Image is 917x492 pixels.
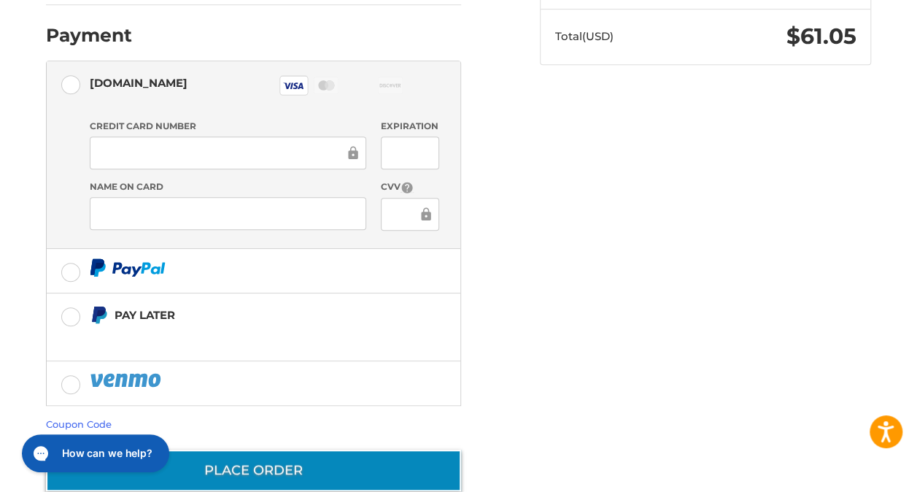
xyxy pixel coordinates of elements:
div: Pay Later [115,303,394,327]
label: CVV [381,180,440,194]
iframe: PayPal Message 1 [90,331,395,343]
div: [DOMAIN_NAME] [90,71,187,95]
img: Pay Later icon [90,306,108,324]
label: Credit Card Number [90,120,367,133]
h2: Payment [46,24,132,47]
span: Total (USD) [555,29,614,43]
span: $61.05 [786,23,856,50]
label: Name on Card [90,180,367,193]
button: Place Order [46,450,461,491]
img: PayPal icon [90,258,166,277]
a: Coupon Code [46,418,112,430]
label: Expiration [381,120,440,133]
iframe: Gorgias live chat messenger [15,429,174,477]
img: PayPal icon [90,371,164,389]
